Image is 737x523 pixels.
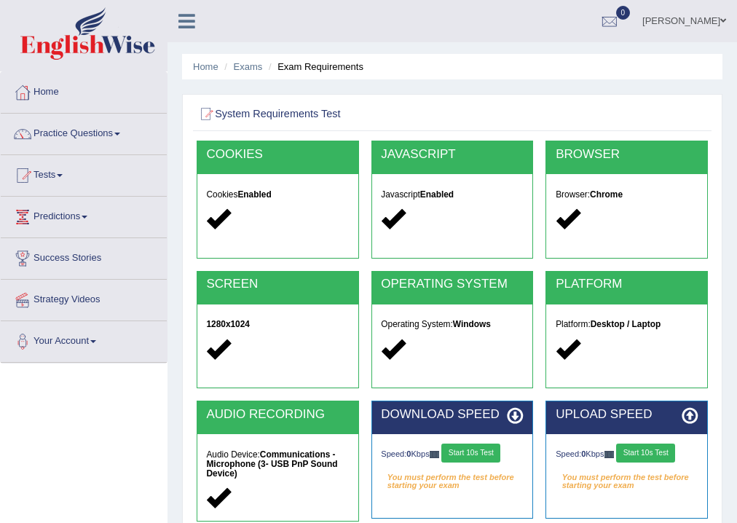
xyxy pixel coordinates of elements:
[556,190,698,200] h5: Browser:
[381,408,523,422] h2: DOWNLOAD SPEED
[430,451,440,457] img: ajax-loader-fb-connection.gif
[381,468,523,487] em: You must perform the test before starting your exam
[206,148,348,162] h2: COOKIES
[616,6,631,20] span: 0
[556,148,698,162] h2: BROWSER
[381,444,523,465] div: Speed: Kbps
[234,61,263,72] a: Exams
[381,148,523,162] h2: JAVASCRIPT
[1,321,167,358] a: Your Account
[206,319,250,329] strong: 1280x1024
[381,278,523,291] h2: OPERATING SYSTEM
[420,189,454,200] strong: Enabled
[381,190,523,200] h5: Javascript
[381,320,523,329] h5: Operating System:
[206,278,348,291] h2: SCREEN
[193,61,218,72] a: Home
[556,408,698,422] h2: UPLOAD SPEED
[1,155,167,192] a: Tests
[206,449,337,479] strong: Communications - Microphone (3- USB PnP Sound Device)
[590,189,623,200] strong: Chrome
[556,278,698,291] h2: PLATFORM
[556,320,698,329] h5: Platform:
[1,114,167,150] a: Practice Questions
[206,190,348,200] h5: Cookies
[604,451,615,457] img: ajax-loader-fb-connection.gif
[206,450,348,479] h5: Audio Device:
[581,449,586,458] strong: 0
[556,444,698,465] div: Speed: Kbps
[453,319,491,329] strong: Windows
[237,189,271,200] strong: Enabled
[206,408,348,422] h2: AUDIO RECORDING
[1,280,167,316] a: Strategy Videos
[197,105,514,124] h2: System Requirements Test
[616,444,675,463] button: Start 10s Test
[265,60,363,74] li: Exam Requirements
[1,72,167,109] a: Home
[556,468,698,487] em: You must perform the test before starting your exam
[1,197,167,233] a: Predictions
[441,444,500,463] button: Start 10s Test
[1,238,167,275] a: Success Stories
[591,319,661,329] strong: Desktop / Laptop
[406,449,411,458] strong: 0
